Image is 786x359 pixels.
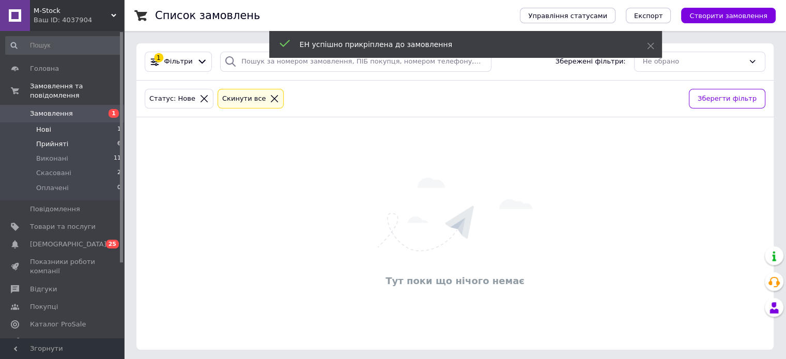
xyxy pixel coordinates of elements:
span: Замовлення та повідомлення [30,82,124,100]
a: Створити замовлення [671,11,776,19]
span: Відгуки [30,285,57,294]
div: Ваш ID: 4037904 [34,15,124,25]
h1: Список замовлень [155,9,260,22]
span: Головна [30,64,59,73]
span: 11 [114,154,121,163]
span: Показники роботи компанії [30,257,96,276]
span: 2 [117,168,121,178]
button: Створити замовлення [681,8,776,23]
div: ЕН успішно прикріплена до замовлення [300,39,621,50]
span: [DEMOGRAPHIC_DATA] [30,240,106,249]
div: 1 [154,53,163,63]
span: 1 [109,109,119,118]
span: Нові [36,125,51,134]
span: 6 [117,139,121,149]
button: Зберегти фільтр [689,89,765,109]
span: Скасовані [36,168,71,178]
button: Експорт [626,8,671,23]
span: Покупці [30,302,58,311]
span: Експорт [634,12,663,20]
div: Статус: Нове [147,93,197,104]
span: Товари та послуги [30,222,96,231]
input: Пошук за номером замовлення, ПІБ покупця, номером телефону, Email, номером накладної [220,52,491,72]
input: Пошук [5,36,122,55]
div: Cкинути все [220,93,268,104]
span: Фільтри [164,57,193,67]
span: Замовлення [30,109,73,118]
span: Збережені фільтри: [556,57,626,67]
span: Зберегти фільтр [698,93,757,104]
span: Каталог ProSale [30,320,86,329]
span: M-Stock [34,6,111,15]
div: Не обрано [643,56,744,67]
span: Створити замовлення [689,12,767,20]
span: Повідомлення [30,205,80,214]
span: 25 [106,240,119,248]
span: Оплачені [36,183,69,193]
span: 0 [117,183,121,193]
span: Управління статусами [528,12,607,20]
span: Прийняті [36,139,68,149]
span: 1 [117,125,121,134]
span: Виконані [36,154,68,163]
button: Управління статусами [520,8,615,23]
span: Аналітика [30,337,66,347]
div: Тут поки що нічого немає [142,274,768,287]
